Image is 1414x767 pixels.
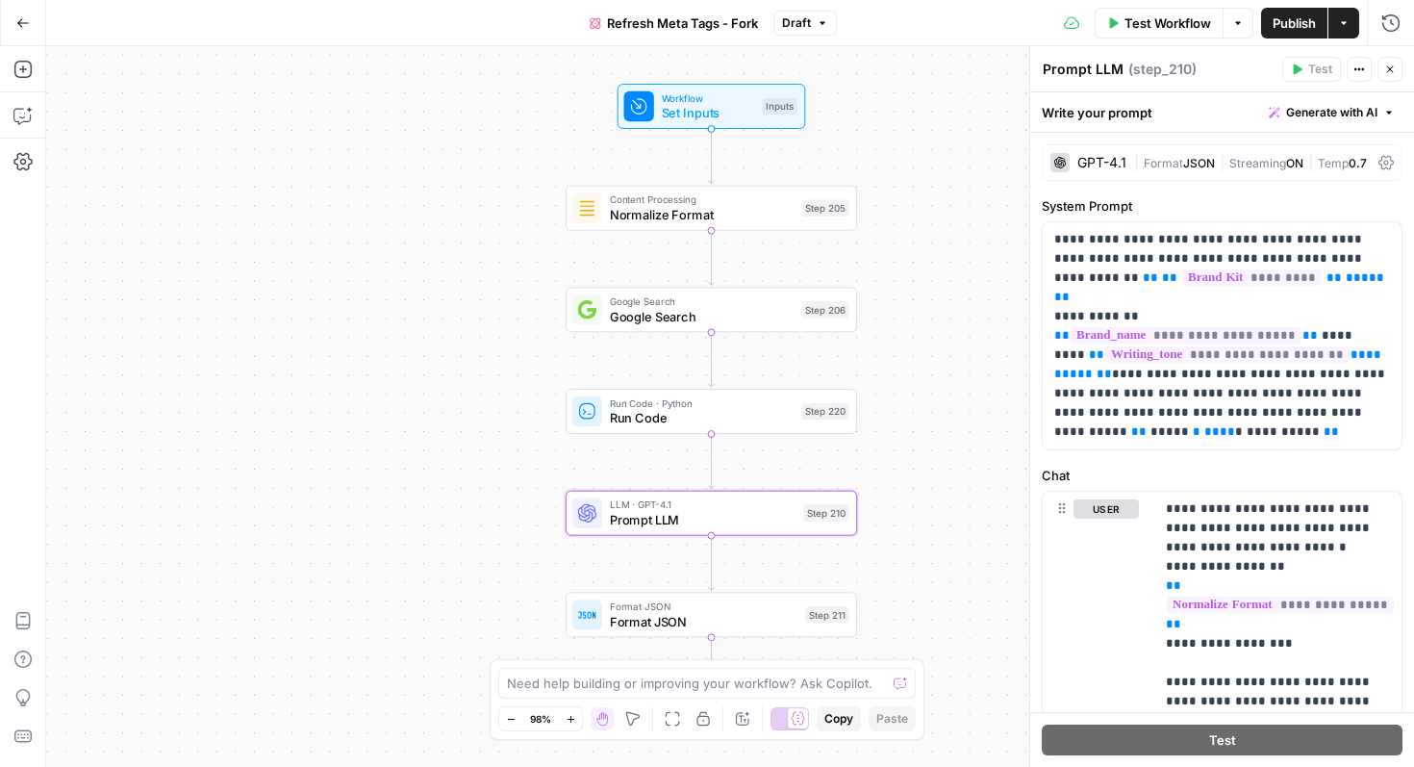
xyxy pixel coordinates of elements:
span: Temp [1318,156,1349,170]
button: Refresh Meta Tags - Fork [578,8,770,38]
span: Format JSON [610,612,798,631]
button: Test [1042,725,1402,755]
div: Step 220 [801,403,848,421]
span: 98% [530,711,551,727]
span: 0.7 [1349,156,1367,170]
span: Workflow [662,90,755,106]
div: Step 206 [801,301,848,319]
div: Format JSONFormat JSONStep 211 [566,592,857,637]
button: Test Workflow [1095,8,1223,38]
span: Run Code · Python [610,396,795,411]
span: | [1215,152,1229,171]
span: Test Workflow [1124,13,1211,33]
span: Google Search [610,294,795,309]
span: LLM · GPT-4.1 [610,498,796,513]
span: Format JSON [610,599,798,614]
span: JSON [1183,156,1215,170]
div: WorkflowSet InputsInputs [566,84,857,129]
div: LLM · GPT-4.1Prompt LLMStep 210 [566,491,857,536]
span: | [1303,152,1318,171]
div: Run Code · PythonRun CodeStep 220 [566,389,857,434]
span: ON [1286,156,1303,170]
label: Chat [1042,466,1402,485]
span: Google Search [610,307,795,326]
button: Draft [773,11,837,36]
div: Step 210 [803,504,848,522]
span: Generate with AI [1286,104,1377,121]
div: Step 205 [801,199,848,217]
span: Normalize Format [610,205,795,224]
span: Content Processing [610,192,795,208]
button: Publish [1261,8,1327,38]
span: Prompt LLM [610,510,796,529]
span: Streaming [1229,156,1286,170]
span: Format [1144,156,1183,170]
span: Copy [824,710,853,728]
span: Test [1308,61,1332,78]
img: o3r9yhbrn24ooq0tey3lueqptmfj [578,198,597,217]
g: Edge from step_220 to step_210 [709,434,715,489]
g: Edge from step_206 to step_220 [709,332,715,387]
div: GPT-4.1 [1077,156,1126,169]
div: Step 211 [805,606,848,624]
button: Copy [817,706,861,731]
button: user [1073,499,1139,519]
div: Write your prompt [1030,92,1414,132]
span: Set Inputs [662,104,755,123]
g: Edge from step_210 to step_211 [709,536,715,591]
span: | [1134,152,1144,171]
div: Inputs [762,98,796,115]
span: Refresh Meta Tags - Fork [607,13,758,33]
span: Run Code [610,409,795,428]
span: Publish [1273,13,1316,33]
textarea: Prompt LLM [1043,60,1124,79]
div: Google SearchGoogle SearchStep 206 [566,287,857,332]
div: Content ProcessingNormalize FormatStep 205 [566,186,857,231]
span: ( step_210 ) [1128,60,1197,79]
button: Test [1282,57,1341,82]
label: System Prompt [1042,196,1402,216]
g: Edge from step_205 to step_206 [709,231,715,286]
span: Test [1209,730,1236,750]
g: Edge from start to step_205 [709,129,715,184]
span: Draft [782,14,811,32]
button: Paste [869,706,916,731]
button: Generate with AI [1261,100,1402,125]
span: Paste [876,710,908,728]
